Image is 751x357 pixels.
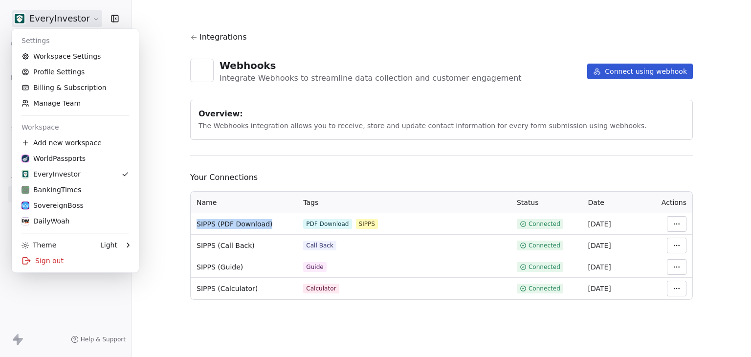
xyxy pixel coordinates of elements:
img: DailyWaoh%20White.png [22,217,29,225]
div: WorldPassports [22,154,86,163]
div: Theme [22,240,56,250]
img: favicon.webp [22,155,29,162]
div: Workspace [16,119,135,135]
img: icon_256.webp [22,186,29,194]
div: Settings [16,33,135,48]
div: BankingTimes [22,185,81,195]
img: EI%20Icon%20New_48%20(White%20Backround).png [22,170,29,178]
div: Sign out [16,253,135,268]
a: Workspace Settings [16,48,135,64]
div: DailyWoah [22,216,69,226]
div: SovereignBoss [22,201,84,210]
div: Add new workspace [16,135,135,151]
a: Profile Settings [16,64,135,80]
img: cropped-sb-favicon.png [22,201,29,209]
a: Manage Team [16,95,135,111]
div: Light [100,240,117,250]
a: Billing & Subscription [16,80,135,95]
div: EveryInvestor [22,169,81,179]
